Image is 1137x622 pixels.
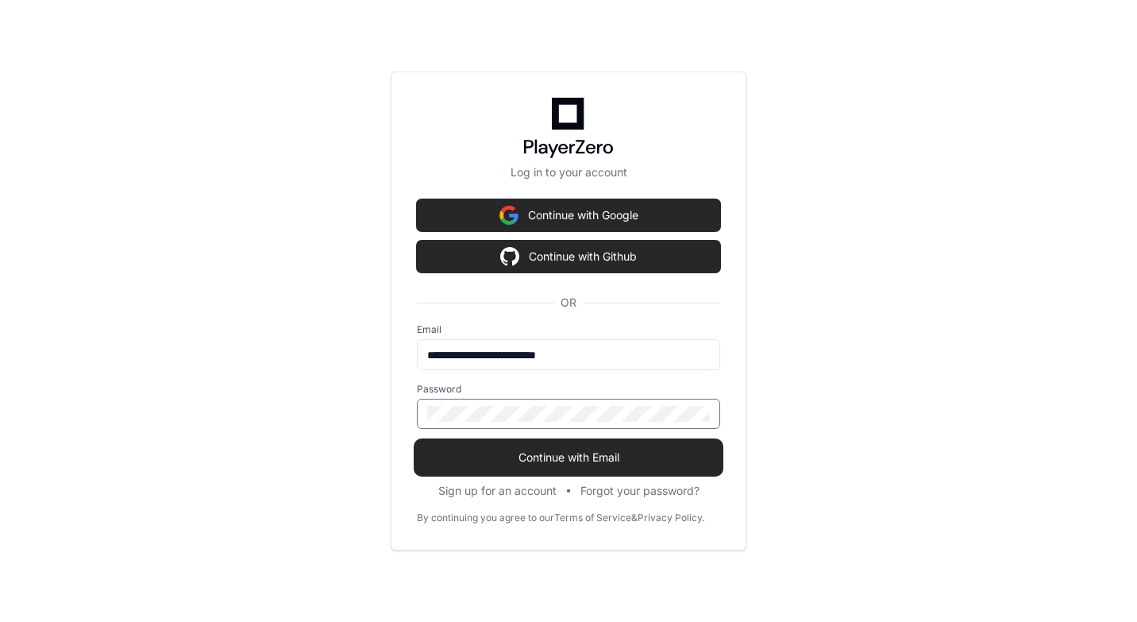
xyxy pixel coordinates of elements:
button: Forgot your password? [580,483,700,499]
img: Sign in with google [500,241,519,272]
button: Continue with Github [417,241,720,272]
button: Continue with Google [417,199,720,231]
span: Continue with Email [417,450,720,466]
button: Sign up for an account [438,483,557,499]
img: Sign in with google [499,199,518,231]
p: Log in to your account [417,164,720,180]
button: Continue with Email [417,442,720,473]
label: Password [417,383,720,396]
div: & [631,512,638,524]
label: Email [417,323,720,336]
span: OR [554,295,583,311]
a: Terms of Service [554,512,631,524]
div: By continuing you agree to our [417,512,554,524]
a: Privacy Policy. [638,512,704,524]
